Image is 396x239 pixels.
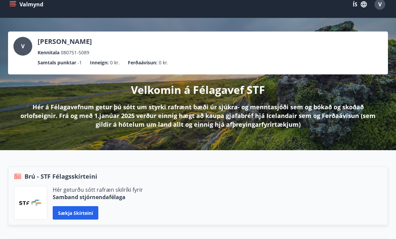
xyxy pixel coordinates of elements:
p: Ferðaávísun : [128,59,157,66]
p: [PERSON_NAME] [38,37,92,46]
span: 0 kr. [110,59,120,66]
p: Hér geturðu sótt rafræn skilríki fyrir [53,186,143,193]
p: Samband stjórnendafélaga [53,193,143,201]
button: Sækja skírteini [53,206,98,220]
p: Kennitala [38,49,59,56]
p: Velkomin á Félagavef STF [131,82,265,97]
span: V [21,43,24,50]
span: -1 [78,59,82,66]
span: V [378,1,382,8]
img: vjCaq2fThgY3EUYqSgpjEiBg6WP39ov69hlhuPVN.png [19,200,42,206]
p: Hér á Félagavefnum getur þú sótt um styrki rafrænt bæði úr sjúkra- og menntasjóði sem og bókað og... [19,103,377,129]
span: 080751-5089 [61,49,89,56]
p: Samtals punktar [38,59,76,66]
p: Inneign : [90,59,109,66]
span: Brú - STF Félagsskírteini [24,172,97,181]
span: 0 kr. [159,59,168,66]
